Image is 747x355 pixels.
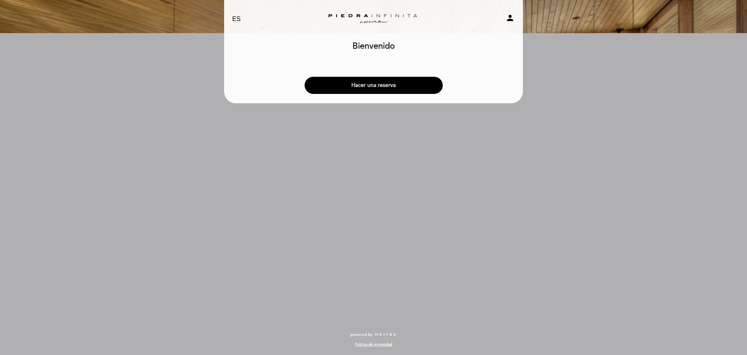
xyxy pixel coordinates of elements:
i: person [505,13,515,23]
h1: Bienvenido [352,42,395,51]
a: powered by [351,332,396,337]
img: MEITRE [374,333,396,337]
button: person [505,13,515,25]
a: Política de privacidad [355,342,392,347]
span: powered by [351,332,372,337]
button: Hacer una reserva [305,77,443,94]
a: Zuccardi [PERSON_NAME][GEOGRAPHIC_DATA] - Restaurant [GEOGRAPHIC_DATA] [325,9,422,30]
